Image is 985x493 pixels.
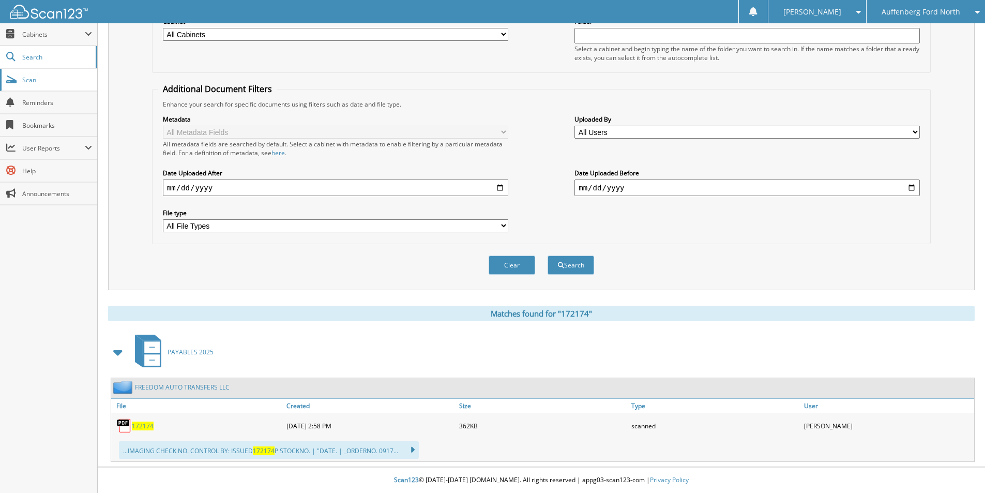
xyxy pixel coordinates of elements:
label: File type [163,208,508,217]
div: ...IMAGING CHECK NO. CONTROL BY: ISSUED P STOCKNO. | "DATE. | _ORDERNO. 0917... [119,441,419,459]
div: [DATE] 2:58 PM [284,415,457,436]
button: Clear [489,256,535,275]
span: Cabinets [22,30,85,39]
img: PDF.png [116,418,132,434]
div: 362KB [457,415,629,436]
img: scan123-logo-white.svg [10,5,88,19]
input: end [574,180,920,196]
label: Uploaded By [574,115,920,124]
span: Reminders [22,98,92,107]
a: FREEDOM AUTO TRANSFERS LLC [135,383,230,392]
div: Matches found for "172174" [108,306,975,321]
span: PAYABLES 2025 [168,348,214,356]
span: 172174 [253,446,275,455]
a: File [111,399,284,413]
a: 172174 [132,422,154,430]
span: [PERSON_NAME] [783,9,841,15]
div: All metadata fields are searched by default. Select a cabinet with metadata to enable filtering b... [163,140,508,157]
iframe: Chat Widget [933,443,985,493]
div: Enhance your search for specific documents using filters such as date and file type. [158,100,925,109]
span: Bookmarks [22,121,92,130]
img: folder2.png [113,381,135,394]
legend: Additional Document Filters [158,83,277,95]
input: start [163,180,508,196]
a: Type [629,399,801,413]
div: [PERSON_NAME] [801,415,974,436]
a: Privacy Policy [650,475,689,484]
span: Auffenberg Ford North [882,9,960,15]
span: Scan123 [394,475,419,484]
div: scanned [629,415,801,436]
div: Select a cabinet and begin typing the name of the folder you want to search in. If the name match... [574,44,920,62]
a: here [271,148,285,157]
a: User [801,399,974,413]
label: Date Uploaded Before [574,169,920,177]
span: Help [22,167,92,175]
label: Metadata [163,115,508,124]
span: Announcements [22,189,92,198]
span: User Reports [22,144,85,153]
span: Scan [22,76,92,84]
label: Date Uploaded After [163,169,508,177]
a: Size [457,399,629,413]
a: Created [284,399,457,413]
a: PAYABLES 2025 [129,332,214,372]
button: Search [548,256,594,275]
span: Search [22,53,90,62]
div: © [DATE]-[DATE] [DOMAIN_NAME]. All rights reserved | appg03-scan123-com | [98,468,985,493]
